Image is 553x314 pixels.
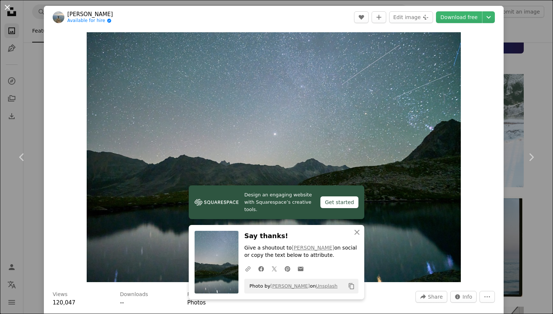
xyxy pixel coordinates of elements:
button: Like [354,11,369,23]
span: -- [120,299,124,306]
img: Starry night sky over a calm mountain lake [87,32,461,282]
a: Share on Twitter [268,261,281,276]
a: Photos [187,299,206,306]
span: Share [428,291,443,302]
a: Share on Facebook [255,261,268,276]
a: Download free [436,11,482,23]
button: Share this image [415,291,447,303]
a: [PERSON_NAME] [270,283,310,289]
span: Photo by on [246,280,338,292]
button: Stats about this image [450,291,477,303]
span: 120,047 [53,299,75,306]
h3: Views [53,291,68,298]
a: [PERSON_NAME] [292,245,334,251]
div: Get started [320,196,358,208]
a: Unsplash [316,283,337,289]
h3: Featured in [187,291,216,298]
img: Go to Vladislav Zakharevich's profile [53,11,64,23]
a: Next [509,122,553,192]
a: [PERSON_NAME] [67,11,113,18]
a: Share over email [294,261,307,276]
button: Copy to clipboard [345,280,358,292]
span: Design an engaging website with Squarespace’s creative tools. [244,191,315,213]
a: Share on Pinterest [281,261,294,276]
button: Add to Collection [372,11,386,23]
h3: Downloads [120,291,148,298]
button: More Actions [479,291,495,303]
button: -- [120,298,124,307]
img: file-1606177908946-d1eed1cbe4f5image [195,197,238,208]
button: Edit image [389,11,433,23]
p: Give a shoutout to on social or copy the text below to attribute. [244,244,358,259]
a: Design an engaging website with Squarespace’s creative tools.Get started [189,185,364,219]
button: Zoom in on this image [87,32,461,282]
button: Choose download size [482,11,495,23]
h3: Say thanks! [244,231,358,241]
a: Available for hire [67,18,113,24]
span: Info [463,291,473,302]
